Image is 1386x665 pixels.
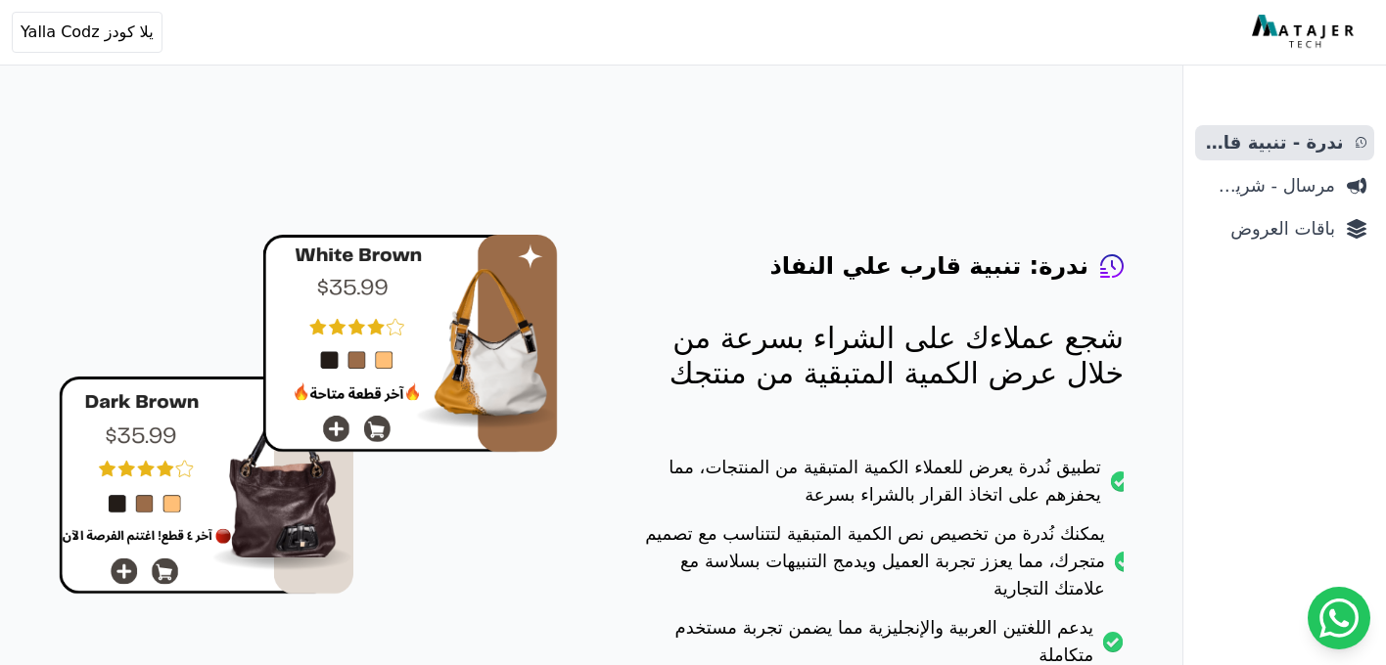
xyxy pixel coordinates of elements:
img: MatajerTech Logo [1252,15,1359,50]
span: مرسال - شريط دعاية [1203,172,1335,199]
span: يلا كودز Yalla Codz [21,21,154,44]
span: ندرة - تنبية قارب علي النفاذ [1203,129,1344,156]
h4: ندرة: تنبية قارب علي النفاذ [769,250,1088,282]
p: شجع عملاءك على الشراء بسرعة من خلال عرض الكمية المتبقية من منتجك [636,321,1124,391]
button: يلا كودز Yalla Codz [12,12,162,53]
li: يمكنك نُدرة من تخصيص نص الكمية المتبقية لتتناسب مع تصميم متجرك، مما يعزز تجربة العميل ويدمج التنب... [636,520,1124,614]
img: hero [59,235,558,595]
li: تطبيق نُدرة يعرض للعملاء الكمية المتبقية من المنتجات، مما يحفزهم على اتخاذ القرار بالشراء بسرعة [636,454,1124,520]
span: باقات العروض [1203,215,1335,243]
